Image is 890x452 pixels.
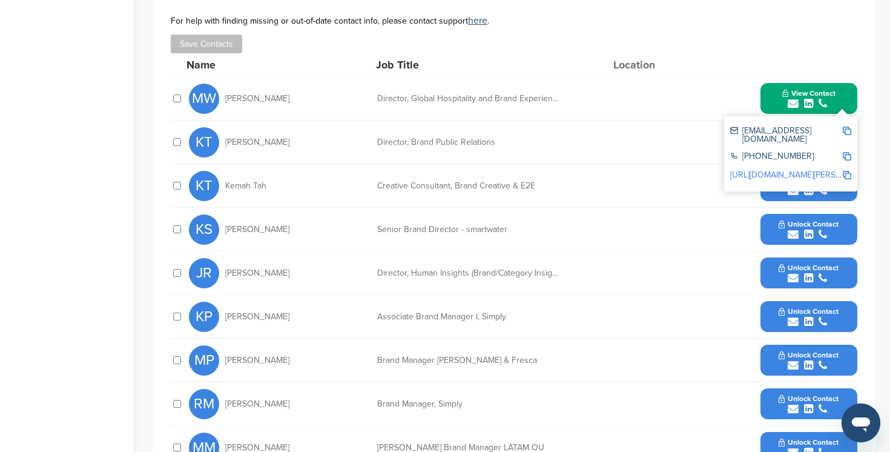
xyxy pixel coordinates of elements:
span: KT [189,171,219,201]
span: Kemah Tah [225,182,266,190]
div: Director, Human Insights (Brand/Category Insights) [377,269,559,278]
span: [PERSON_NAME] [225,269,289,278]
div: For help with finding missing or out-of-date contact info, please contact support . [171,16,857,25]
span: Unlock Contact [779,394,839,403]
div: Director, Brand Public Relations [377,138,559,147]
span: Unlock Contact [779,351,839,359]
div: Associate Brand Manager I, Simply [377,313,559,321]
span: Unlock Contact [779,220,839,228]
span: Unlock Contact [779,438,839,447]
a: [URL][DOMAIN_NAME][PERSON_NAME] [730,170,878,180]
span: MP [189,345,219,376]
button: Unlock Contact [764,386,853,422]
div: Brand Manager, Simply [377,400,559,408]
button: Save Contacts [171,35,242,53]
div: Location [613,59,704,70]
a: here [468,15,487,27]
span: [PERSON_NAME] [225,95,289,103]
span: [PERSON_NAME] [225,356,289,365]
div: Name [186,59,320,70]
span: View Contact [782,89,836,98]
span: [PERSON_NAME] [225,138,289,147]
div: Creative Consultant, Brand Creative & E2E [377,182,559,190]
img: Copy [843,152,851,161]
img: Copy [843,127,851,135]
span: Unlock Contact [779,264,839,272]
div: Director, Global Hospitality and Brand Experiences - Assets & Sports Partnerships [377,95,559,103]
button: Unlock Contact [764,211,853,248]
div: [EMAIL_ADDRESS][DOMAIN_NAME] [730,127,842,144]
div: Job Title [376,59,558,70]
button: Unlock Contact [764,255,853,291]
div: Senior Brand Director - smartwater [377,225,559,234]
button: Unlock Contact [764,342,853,379]
div: [PHONE_NUMBER] [730,152,842,162]
button: Unlock Contact [764,299,853,335]
span: KS [189,214,219,245]
span: KP [189,302,219,332]
span: Unlock Contact [779,307,839,316]
img: Copy [843,171,851,179]
span: [PERSON_NAME] [225,313,289,321]
span: [PERSON_NAME] [225,225,289,234]
div: [PERSON_NAME] Brand Manager LATAM OU [377,444,559,452]
span: [PERSON_NAME] [225,444,289,452]
span: JR [189,258,219,288]
iframe: Button to launch messaging window [842,404,880,442]
span: KT [189,127,219,158]
span: MW [189,84,219,114]
div: Brand Manager [PERSON_NAME] & Fresca [377,356,559,365]
span: [PERSON_NAME] [225,400,289,408]
span: RM [189,389,219,419]
button: View Contact [768,81,850,117]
